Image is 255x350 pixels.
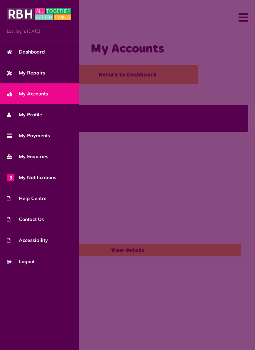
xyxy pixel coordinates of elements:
[7,174,56,181] span: My Notifications
[7,69,45,77] span: My Repairs
[7,174,14,181] span: 3
[7,28,72,34] span: Last login: [DATE]
[7,7,71,21] img: MyRBH
[7,258,35,265] span: Logout
[7,195,47,202] span: Help Centre
[7,48,45,56] span: Dashboard
[7,132,50,139] span: My Payments
[7,237,48,244] span: Accessibility
[7,216,44,223] span: Contact Us
[7,153,48,160] span: My Enquiries
[7,90,48,97] span: My Accounts
[7,111,42,118] span: My Profile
